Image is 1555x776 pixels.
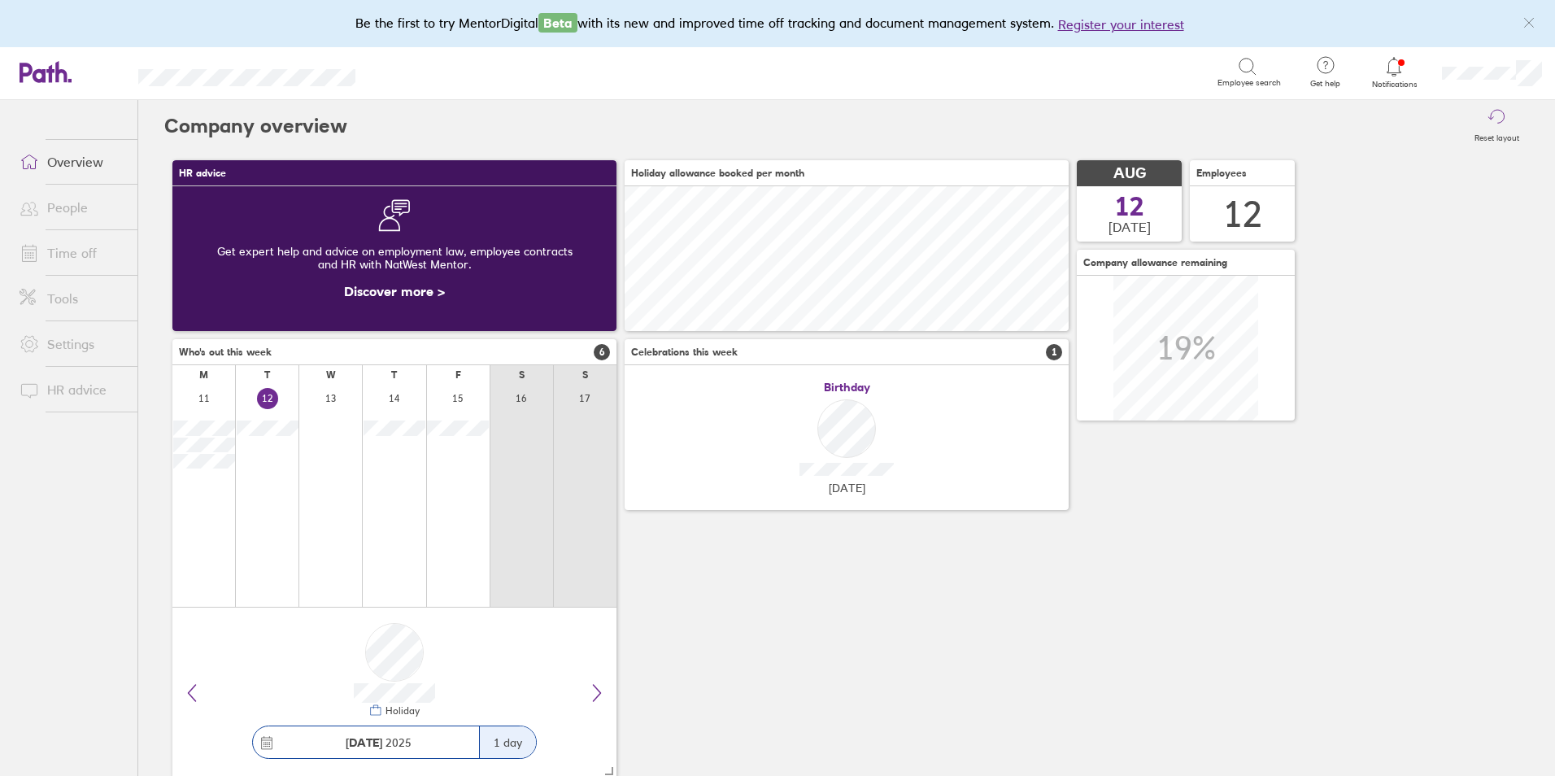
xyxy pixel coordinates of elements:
span: Birthday [824,381,870,394]
span: Holiday allowance booked per month [631,168,804,179]
a: People [7,191,137,224]
span: Notifications [1368,80,1421,89]
span: Employee search [1217,78,1281,88]
span: 2025 [346,736,412,749]
div: Holiday [382,705,420,717]
label: Reset layout [1465,129,1529,143]
button: Reset layout [1465,100,1529,152]
span: 1 [1046,344,1062,360]
strong: [DATE] [346,735,382,750]
div: F [455,369,461,381]
div: W [326,369,336,381]
div: T [264,369,270,381]
div: 1 day [479,726,536,758]
div: S [519,369,525,381]
span: Beta [538,13,577,33]
a: Settings [7,328,137,360]
button: Register your interest [1058,15,1184,34]
a: Tools [7,282,137,315]
span: 12 [1115,194,1144,220]
div: T [391,369,397,381]
span: [DATE] [829,482,865,495]
span: Company allowance remaining [1083,257,1227,268]
span: HR advice [179,168,226,179]
span: [DATE] [1109,220,1151,234]
span: Get help [1299,79,1352,89]
span: Employees [1196,168,1247,179]
h2: Company overview [164,100,347,152]
span: Who's out this week [179,347,272,358]
span: AUG [1113,165,1146,182]
div: Be the first to try MentorDigital with its new and improved time off tracking and document manage... [355,13,1200,34]
a: Overview [7,146,137,178]
div: 12 [1223,194,1262,235]
a: Discover more > [344,283,445,299]
span: 6 [594,344,610,360]
a: Time off [7,237,137,269]
a: Notifications [1368,55,1421,89]
span: Celebrations this week [631,347,738,358]
a: HR advice [7,373,137,406]
div: Get expert help and advice on employment law, employee contracts and HR with NatWest Mentor. [185,232,603,284]
div: Search [399,64,441,79]
div: S [582,369,588,381]
div: M [199,369,208,381]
